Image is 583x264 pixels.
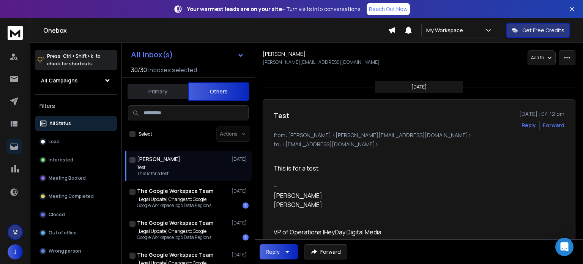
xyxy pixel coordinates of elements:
[43,26,388,35] h1: Onebox
[62,52,94,60] span: Ctrl + Shift + k
[137,202,211,209] p: Google Workspace logo Data Regions
[369,5,408,13] p: Reach Out Now
[304,244,347,259] button: Forward
[49,230,77,236] p: Out of office
[367,3,410,15] a: Reach Out Now
[137,228,211,234] p: [Legal Update] Changes to Google
[49,248,81,254] p: Wrong person
[137,219,213,227] h1: The Google Workspace Team
[137,171,169,177] p: This is for a test
[260,244,298,259] button: Reply
[139,131,152,137] label: Select
[187,5,361,13] p: – Turn visits into conversations
[137,155,180,163] h1: [PERSON_NAME]
[555,238,574,256] div: Open Intercom Messenger
[274,182,277,191] span: --
[35,152,117,168] button: Interested
[243,202,249,209] div: 1
[137,164,169,171] p: Test
[187,5,282,13] strong: Your warmest leads are on your site
[35,243,117,259] button: Wrong person
[232,220,249,226] p: [DATE]
[49,193,94,199] p: Meeting Completed
[274,110,290,121] h1: Test
[411,84,427,90] p: [DATE]
[49,157,73,163] p: Interested
[8,244,23,259] button: J
[522,122,536,129] button: Reply
[131,65,147,74] span: 30 / 30
[49,175,86,181] p: Meeting Booked
[232,156,249,162] p: [DATE]
[266,248,280,256] div: Reply
[274,141,564,148] p: to: <[EMAIL_ADDRESS][DOMAIN_NAME]>
[232,252,249,258] p: [DATE]
[263,50,306,58] h1: [PERSON_NAME]
[137,234,211,240] p: Google Workspace logo Data Regions
[49,139,60,145] p: Lead
[35,134,117,149] button: Lead
[35,116,117,131] button: All Status
[125,47,250,62] button: All Inbox(s)
[274,164,495,173] div: This is for a test
[35,189,117,204] button: Meeting Completed
[522,27,564,34] p: Get Free Credits
[274,191,495,209] p: [PERSON_NAME] [PERSON_NAME]
[137,251,213,259] h1: The Google Workspace Team
[49,120,71,126] p: All Status
[41,77,78,84] h1: All Campaigns
[131,51,173,58] h1: All Inbox(s)
[426,27,466,34] p: My Workspace
[35,225,117,240] button: Out of office
[35,73,117,88] button: All Campaigns
[49,212,65,218] p: Closed
[243,234,249,240] div: 1
[232,188,249,194] p: [DATE]
[137,196,211,202] p: [Legal Update] Changes to Google
[531,55,544,61] p: Add to
[543,122,564,129] div: Forward
[506,23,570,38] button: Get Free Credits
[263,59,380,65] p: [PERSON_NAME][EMAIL_ADDRESS][DOMAIN_NAME]
[35,171,117,186] button: Meeting Booked
[128,83,188,100] button: Primary
[35,101,117,111] h3: Filters
[8,26,23,40] img: logo
[35,207,117,222] button: Closed
[274,131,564,139] p: from: [PERSON_NAME] <[PERSON_NAME][EMAIL_ADDRESS][DOMAIN_NAME]>
[137,187,213,195] h1: The Google Workspace Team
[324,228,381,236] span: HeyDay Digital Media
[47,52,101,68] p: Press to check for shortcuts.
[188,82,249,101] button: Others
[148,65,197,74] h3: Inboxes selected
[519,110,564,118] p: [DATE] : 04:12 pm
[274,228,495,237] p: VP of Operations |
